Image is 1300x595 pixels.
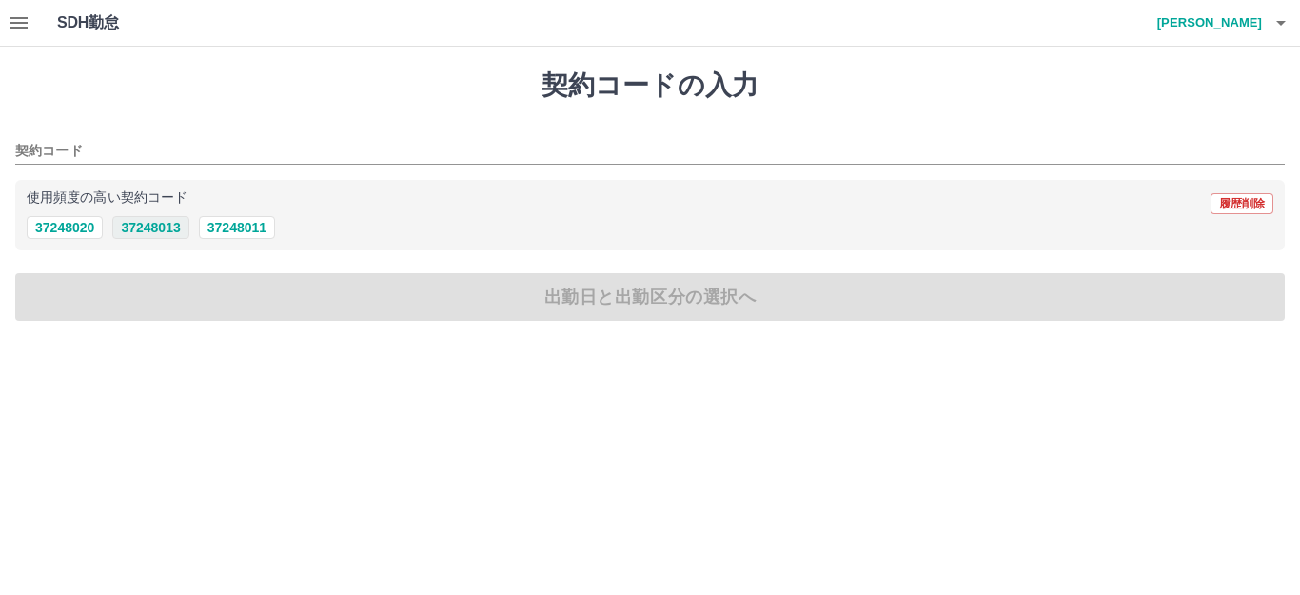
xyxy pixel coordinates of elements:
[27,191,187,205] p: 使用頻度の高い契約コード
[15,69,1285,102] h1: 契約コードの入力
[199,216,275,239] button: 37248011
[112,216,188,239] button: 37248013
[27,216,103,239] button: 37248020
[1211,193,1273,214] button: 履歴削除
